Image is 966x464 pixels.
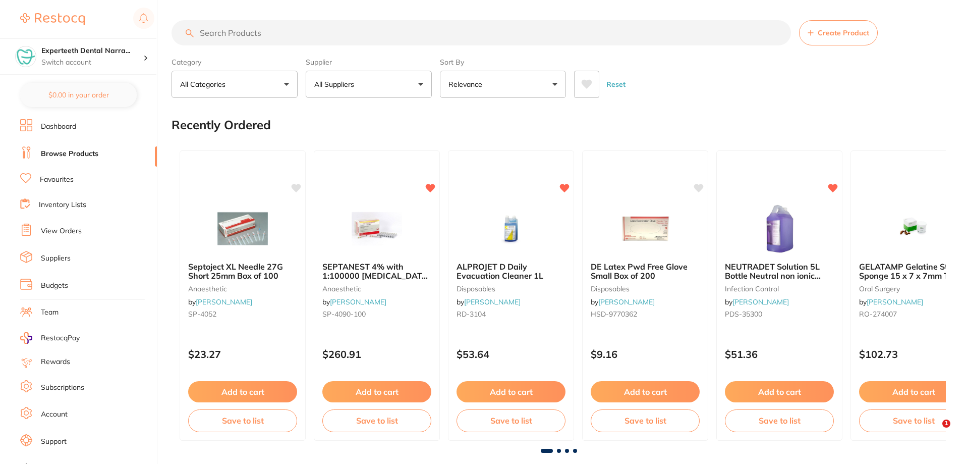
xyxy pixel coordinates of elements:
small: SP-4090-100 [322,310,431,318]
small: PDS-35300 [725,310,834,318]
small: RD-3104 [457,310,565,318]
img: SEPTANEST 4% with 1:100000 adrenalin 2.2ml 2xBox 50 GOLD [344,203,410,254]
iframe: Intercom live chat [922,420,946,444]
a: [PERSON_NAME] [867,297,923,306]
h4: Experteeth Dental Narrabri [41,46,143,56]
a: Team [41,307,59,318]
p: Switch account [41,58,143,68]
button: Add to cart [591,381,700,402]
small: infection control [725,285,834,293]
label: Supplier [306,58,432,67]
a: [PERSON_NAME] [196,297,252,306]
span: by [322,297,386,306]
a: Subscriptions [41,383,84,393]
p: $51.36 [725,348,834,360]
a: [PERSON_NAME] [464,297,521,306]
label: Category [172,58,298,67]
a: Favourites [40,175,74,185]
button: Create Product [799,20,878,45]
a: Suppliers [41,253,71,264]
a: Dashboard [41,122,76,132]
a: Rewards [41,357,70,367]
a: Restocq Logo [20,8,85,31]
h2: Recently Ordered [172,118,271,132]
p: All Categories [180,79,230,89]
p: $23.27 [188,348,297,360]
b: SEPTANEST 4% with 1:100000 adrenalin 2.2ml 2xBox 50 GOLD [322,262,431,281]
img: Septoject XL Needle 27G Short 25mm Box of 100 [210,203,275,254]
span: 1 [942,420,950,428]
a: Browse Products [41,149,98,159]
button: Relevance [440,71,566,98]
p: Relevance [448,79,486,89]
span: by [591,297,655,306]
img: Experteeth Dental Narrabri [16,46,36,67]
p: $9.16 [591,348,700,360]
button: Save to list [457,409,565,432]
input: Search Products [172,20,791,45]
a: Account [41,409,68,420]
a: Support [41,437,67,447]
small: anaesthetic [322,285,431,293]
span: by [859,297,923,306]
img: DE Latex Pwd Free Glove Small Box of 200 [612,203,678,254]
small: SP-4052 [188,310,297,318]
button: Add to cart [322,381,431,402]
button: Save to list [591,409,700,432]
b: Septoject XL Needle 27G Short 25mm Box of 100 [188,262,297,281]
b: NEUTRADET Solution 5L Bottle Neutral non ionic detergent [725,262,834,281]
img: RestocqPay [20,332,32,344]
button: Save to list [725,409,834,432]
label: Sort By [440,58,566,67]
span: by [457,297,521,306]
a: RestocqPay [20,332,80,344]
small: disposables [457,285,565,293]
button: Add to cart [457,381,565,402]
p: $260.91 [322,348,431,360]
img: Restocq Logo [20,13,85,25]
span: Create Product [818,29,869,37]
button: Add to cart [188,381,297,402]
img: NEUTRADET Solution 5L Bottle Neutral non ionic detergent [747,203,812,254]
p: $53.64 [457,348,565,360]
a: [PERSON_NAME] [598,297,655,306]
p: All Suppliers [314,79,358,89]
button: All Categories [172,71,298,98]
img: ALPROJET D Daily Evacuation Cleaner 1L [478,203,544,254]
span: by [188,297,252,306]
button: Save to list [322,409,431,432]
small: anaesthetic [188,285,297,293]
span: by [725,297,789,306]
img: GELATAMP Gelatine Sterile Sponge 15 x 7 x 7mm Tub of 50 [881,203,946,254]
button: Add to cart [725,381,834,402]
span: RestocqPay [41,333,80,343]
button: $0.00 in your order [20,83,137,107]
small: HSD-9770362 [591,310,700,318]
a: [PERSON_NAME] [330,297,386,306]
button: All Suppliers [306,71,432,98]
b: ALPROJET D Daily Evacuation Cleaner 1L [457,262,565,281]
button: Reset [603,71,629,98]
b: DE Latex Pwd Free Glove Small Box of 200 [591,262,700,281]
button: Save to list [188,409,297,432]
a: View Orders [41,226,82,236]
small: disposables [591,285,700,293]
a: Inventory Lists [39,200,86,210]
a: [PERSON_NAME] [732,297,789,306]
a: Budgets [41,281,68,291]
